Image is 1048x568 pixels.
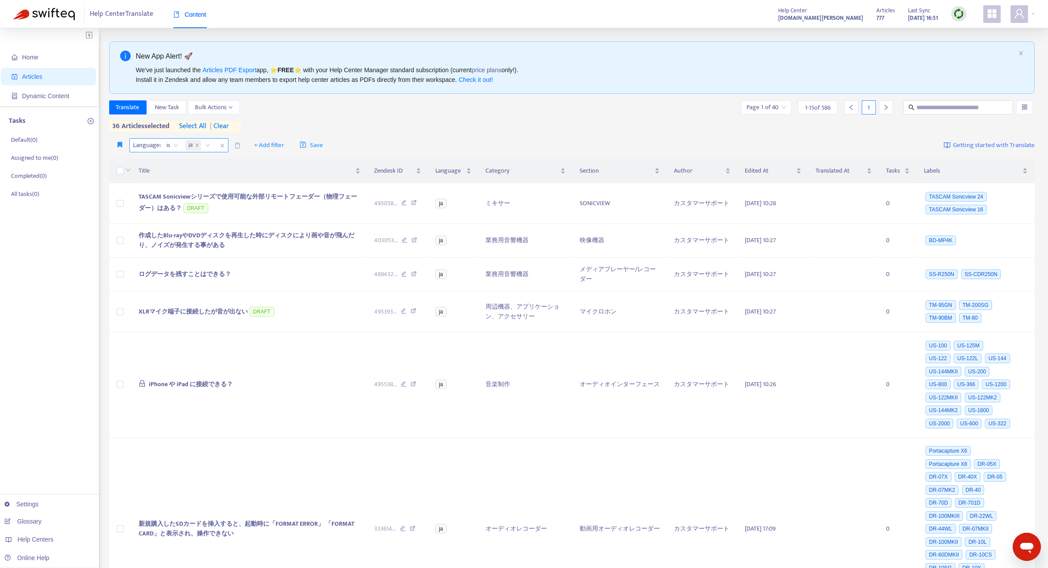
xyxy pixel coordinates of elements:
[926,472,952,482] span: DR-07X
[247,138,291,152] button: + Add filter
[573,183,667,224] td: SONICVIEW
[167,139,179,152] span: is
[185,140,201,151] span: ja
[478,332,573,438] td: 音楽制作
[926,300,956,310] span: TM-95GN
[908,6,930,15] span: Last Sync
[957,419,982,428] span: US-600
[120,51,131,61] span: info-circle
[375,236,398,245] span: 403053 ...
[180,121,207,132] span: select all
[667,224,738,258] td: カスタマーサポート
[879,224,917,258] td: 0
[886,166,903,176] span: Tasks
[926,485,959,495] span: DR-07MK2
[926,537,962,547] span: DR-100MKII
[778,13,863,23] a: [DOMAIN_NAME][PERSON_NAME]
[926,269,958,279] span: SS-R250N
[926,498,952,508] span: DR-70D
[22,92,69,100] span: Dynamic Content
[132,159,368,183] th: Title
[189,140,193,151] span: ja
[207,121,229,132] span: clear
[962,485,985,495] span: DR-40
[954,341,983,350] span: US-125M
[139,306,248,317] span: XLRマイク端子に接続したが音が出ない
[13,8,75,20] img: Swifteq
[926,459,971,469] span: Portacapture X8
[745,379,776,389] span: [DATE] 10:26
[926,380,951,389] span: US-800
[953,140,1035,151] span: Getting started with Translate
[926,550,963,560] span: DR-60DMKII
[674,166,724,176] span: Author
[478,258,573,291] td: 業務用音響機器
[965,367,990,376] span: US-200
[974,459,1000,469] span: DR-05X
[573,159,667,183] th: Section
[926,354,951,363] span: US-122
[116,103,140,112] span: Translate
[130,139,163,152] span: Language :
[435,380,446,389] span: ja
[745,166,794,176] span: Edited At
[195,103,233,112] span: Bulk Actions
[883,104,889,111] span: right
[300,140,323,151] span: Save
[1019,51,1024,56] button: close
[472,66,502,74] a: price plans
[959,313,982,323] span: TM-80
[965,537,990,547] span: DR-10L
[745,306,776,317] span: [DATE] 10:27
[217,140,228,151] span: close
[926,406,961,415] span: US-144MK2
[1013,533,1041,561] iframe: メッセージングウィンドウの起動ボタン、進行中の会話
[228,105,233,110] span: down
[478,183,573,224] td: ミキサー
[954,354,982,363] span: US-122L
[778,6,807,15] span: Help Center
[136,65,1015,85] div: We've just launched the app, ⭐ ⭐️ with your Help Center Manager standard subscription (current on...
[139,192,357,213] span: TASCAM Sonicviewシリーズで使用可能な外部リモートフェーダー（物理フェーダー）はある？
[90,6,154,22] span: Help Center Translate
[926,419,953,428] span: US-2000
[926,446,971,456] span: Portacapture X6
[955,498,984,508] span: DR-701D
[11,189,39,199] p: All tasks ( 0 )
[926,192,987,202] span: TASCAM Sonicview 24
[982,380,1010,389] span: US-1200
[155,103,179,112] span: New Task
[879,258,917,291] td: 0
[926,367,961,376] span: US-144MKII
[953,8,964,19] img: sync.dc5367851b00ba804db3.png
[954,380,979,389] span: US-366
[985,419,1010,428] span: US-322
[173,11,206,18] span: Content
[435,166,464,176] span: Language
[202,66,256,74] a: Articles PDF Export
[11,54,18,60] span: home
[435,236,446,245] span: ja
[926,236,956,245] span: BD-MP4K
[139,380,146,387] span: lock
[11,135,37,144] p: Default ( 0 )
[848,104,854,111] span: left
[862,100,876,114] div: 1
[139,166,353,176] span: Title
[573,291,667,332] td: マイクロホン
[139,519,354,538] span: 新規購入したSDカードを挿入すると、起動時に「FORMAT ERROR」 「FORMAT CARD」と表示され、操作できない
[745,235,776,245] span: [DATE] 10:27
[459,76,493,83] a: Check it out!
[879,332,917,438] td: 0
[966,550,995,560] span: DR-10CS
[959,524,992,534] span: DR-07MKII
[22,73,42,80] span: Articles
[435,199,446,208] span: ja
[667,258,738,291] td: カスタマーサポート
[375,199,398,208] span: 495058 ...
[4,518,41,525] a: Glossary
[944,138,1035,152] a: Getting started with Translate
[745,269,776,279] span: [DATE] 10:27
[148,100,186,114] button: New Task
